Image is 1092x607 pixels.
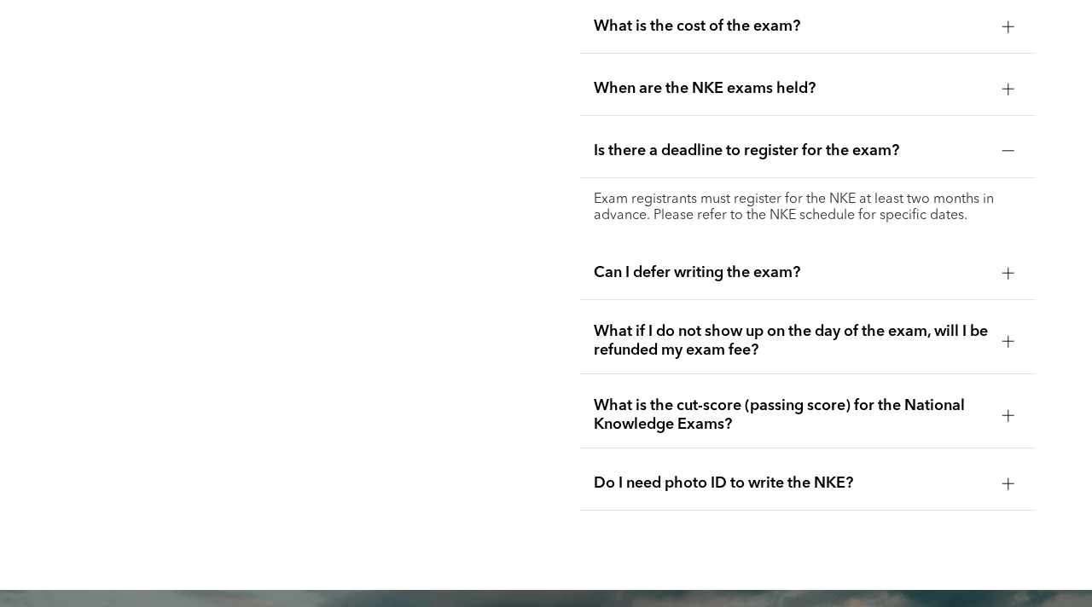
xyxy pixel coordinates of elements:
span: What is the cut-score (passing score) for the National Knowledge Exams? [594,396,989,434]
span: Can I defer writing the exam? [594,263,989,282]
p: Exam registrants must register for the NKE at least two months in advance. Please refer to the NK... [594,192,1021,224]
span: What is the cost of the exam? [594,17,989,36]
span: When are the NKE exams held? [594,79,989,98]
span: What if I do not show up on the day of the exam, will I be refunded my exam fee? [594,322,989,360]
span: Do I need photo ID to write the NKE? [594,474,989,493]
span: Is there a deadline to register for the exam? [594,142,989,160]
